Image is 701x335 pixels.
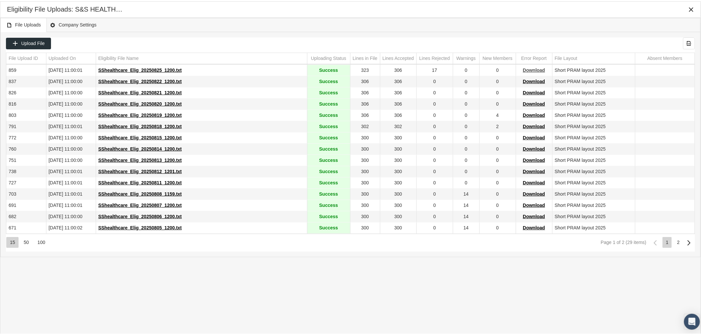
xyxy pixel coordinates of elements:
span: Download [523,111,545,117]
span: SShealthcare_Elig_20250812_1201.txt [98,167,182,173]
td: [DATE] 11:00:00 [46,142,96,154]
td: 0 [416,131,453,142]
td: Success [307,176,350,187]
div: Items per page: 15 [6,236,19,247]
td: Success [307,142,350,154]
div: File Upload ID [9,54,38,60]
td: [DATE] 11:00:00 [46,131,96,142]
td: 0 [453,97,479,109]
td: 0 [479,221,516,232]
td: Short PRAM layout 2025 [552,142,635,154]
td: Short PRAM layout 2025 [552,165,635,176]
td: [DATE] 11:00:01 [46,187,96,199]
td: 306 [350,75,380,86]
span: File Uploads [6,20,41,28]
td: 300 [380,142,416,154]
td: 300 [380,165,416,176]
div: Data grid toolbar [6,36,695,48]
div: Close [685,2,697,14]
td: 0 [479,210,516,221]
div: Page 2 [674,236,683,247]
td: 0 [453,86,479,97]
td: Short PRAM layout 2025 [552,154,635,165]
span: SShealthcare_Elig_20250825_1200.txt [98,66,182,72]
td: Column File Upload ID [6,52,46,63]
span: Download [523,224,545,229]
td: 772 [6,131,46,142]
td: 682 [6,210,46,221]
td: 0 [453,165,479,176]
div: Page 1 of 2 (29 items) [601,238,647,244]
span: Download [523,145,545,150]
span: SShealthcare_Elig_20250818_1200.txt [98,122,182,128]
td: 14 [453,210,479,221]
span: Download [523,190,545,195]
td: Column New Members [479,52,516,63]
td: 0 [479,165,516,176]
td: 302 [380,120,416,131]
td: [DATE] 11:00:00 [46,210,96,221]
td: 0 [416,176,453,187]
span: Download [523,66,545,72]
td: 0 [479,97,516,109]
td: 0 [479,176,516,187]
td: Short PRAM layout 2025 [552,176,635,187]
td: 0 [416,221,453,232]
td: 300 [380,210,416,221]
td: Success [307,86,350,97]
td: [DATE] 11:00:00 [46,154,96,165]
td: 0 [453,75,479,86]
div: Page 1 [663,236,672,247]
span: Download [523,201,545,207]
td: 0 [416,109,453,120]
td: Success [307,120,350,131]
td: Short PRAM layout 2025 [552,131,635,142]
td: 306 [350,97,380,109]
div: Open Intercom Messenger [684,312,700,328]
span: SShealthcare_Elig_20250811_1200.txt [98,179,182,184]
span: Download [523,134,545,139]
span: SShealthcare_Elig_20250805_1200.txt [98,224,182,229]
div: Error Report [521,54,547,60]
td: Column Warnings [453,52,479,63]
span: SShealthcare_Elig_20250815_1200.txt [98,134,182,139]
td: 837 [6,75,46,86]
td: 0 [479,142,516,154]
td: [DATE] 11:00:01 [46,199,96,210]
td: [DATE] 11:00:00 [46,75,96,86]
td: 0 [416,210,453,221]
td: Short PRAM layout 2025 [552,199,635,210]
td: Success [307,64,350,75]
td: Column Lines in File [350,52,380,63]
span: Download [523,89,545,94]
td: 0 [416,75,453,86]
td: Short PRAM layout 2025 [552,109,635,120]
td: Column Uploaded On [46,52,96,63]
div: Page Navigation [6,232,695,250]
td: 671 [6,221,46,232]
td: 300 [380,199,416,210]
td: 306 [350,86,380,97]
td: 14 [453,199,479,210]
td: 0 [479,64,516,75]
td: 306 [380,109,416,120]
td: 300 [350,187,380,199]
td: Success [307,221,350,232]
td: 0 [479,187,516,199]
td: [DATE] 11:00:00 [46,97,96,109]
td: 300 [380,221,416,232]
span: Download [523,213,545,218]
td: Column Uploading Status [307,52,350,63]
td: Column Lines Rejected [416,52,453,63]
td: Success [307,210,350,221]
td: [DATE] 11:00:00 [46,86,96,97]
td: 0 [416,120,453,131]
td: 300 [350,199,380,210]
div: Export all data to Excel [683,36,695,48]
td: Column Error Report [516,52,552,63]
td: Short PRAM layout 2025 [552,97,635,109]
span: SShealthcare_Elig_20250821_1200.txt [98,89,182,94]
td: 760 [6,142,46,154]
td: 0 [416,154,453,165]
td: 0 [479,131,516,142]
